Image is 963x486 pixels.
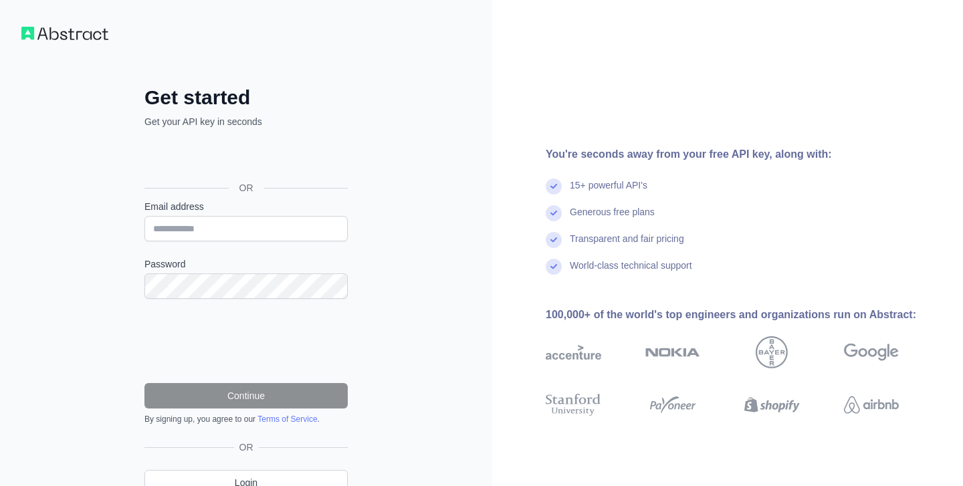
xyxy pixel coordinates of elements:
img: bayer [756,336,788,368]
img: check mark [546,205,562,221]
img: check mark [546,178,562,195]
iframe: Sign in with Google Button [138,143,352,172]
img: google [844,336,899,368]
span: OR [234,441,259,454]
img: check mark [546,259,562,275]
img: airbnb [844,391,899,418]
label: Password [144,257,348,271]
div: World-class technical support [570,259,692,285]
iframe: reCAPTCHA [144,315,348,367]
div: 15+ powerful API's [570,178,647,205]
img: stanford university [546,391,601,418]
div: Transparent and fair pricing [570,232,684,259]
h2: Get started [144,86,348,110]
div: By signing up, you agree to our . [144,414,348,424]
div: Generous free plans [570,205,655,232]
img: shopify [744,391,800,418]
img: nokia [645,336,701,368]
div: 100,000+ of the world's top engineers and organizations run on Abstract: [546,307,942,323]
img: accenture [546,336,601,368]
button: Continue [144,383,348,408]
p: Get your API key in seconds [144,115,348,128]
div: You're seconds away from your free API key, along with: [546,146,942,162]
img: check mark [546,232,562,248]
label: Email address [144,200,348,213]
span: OR [229,181,264,195]
img: Workflow [21,27,108,40]
a: Terms of Service [257,414,317,424]
img: payoneer [645,391,701,418]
